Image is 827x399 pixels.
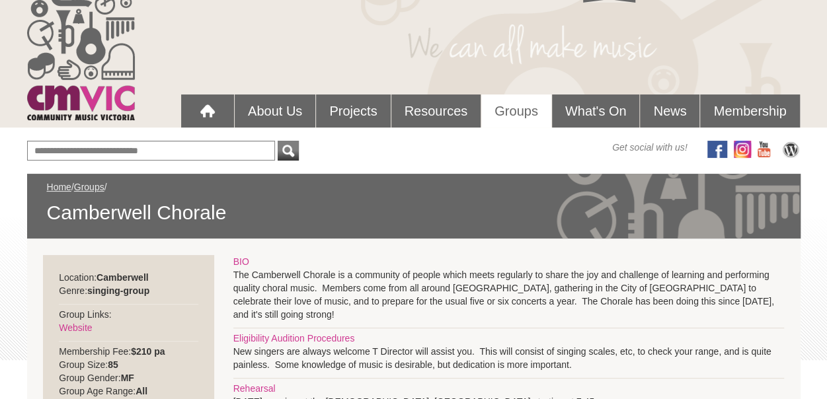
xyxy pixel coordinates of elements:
[108,359,118,370] strong: 85
[316,94,390,127] a: Projects
[552,94,640,127] a: What's On
[131,346,165,357] strong: $210 pa
[47,200,781,225] span: Camberwell Chorale
[74,182,104,192] a: Groups
[233,382,784,395] div: Rehearsal
[734,141,751,158] img: icon-instagram.png
[391,94,481,127] a: Resources
[235,94,315,127] a: About Us
[233,332,784,345] div: Eligibility Audition Procedures
[136,386,147,396] strong: All
[481,94,551,127] a: Groups
[700,94,799,127] a: Membership
[121,373,134,383] strong: MF
[59,322,92,333] a: Website
[97,272,149,283] strong: Camberwell
[612,141,688,154] span: Get social with us!
[47,182,71,192] a: Home
[87,285,149,296] strong: singing-group
[47,180,781,225] div: / /
[781,141,801,158] img: CMVic Blog
[233,255,784,268] div: BIO
[640,94,699,127] a: News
